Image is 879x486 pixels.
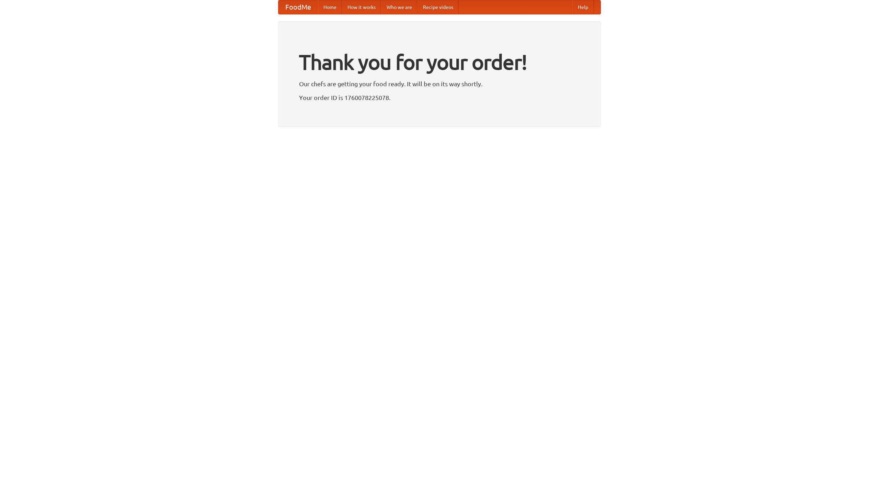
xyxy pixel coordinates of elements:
a: Home [318,0,342,14]
a: FoodMe [278,0,318,14]
a: Recipe videos [418,0,459,14]
a: Help [572,0,594,14]
p: Our chefs are getting your food ready. It will be on its way shortly. [299,79,580,89]
a: How it works [342,0,381,14]
h1: Thank you for your order! [299,46,580,79]
a: Who we are [381,0,418,14]
p: Your order ID is 1760078225078. [299,92,580,103]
